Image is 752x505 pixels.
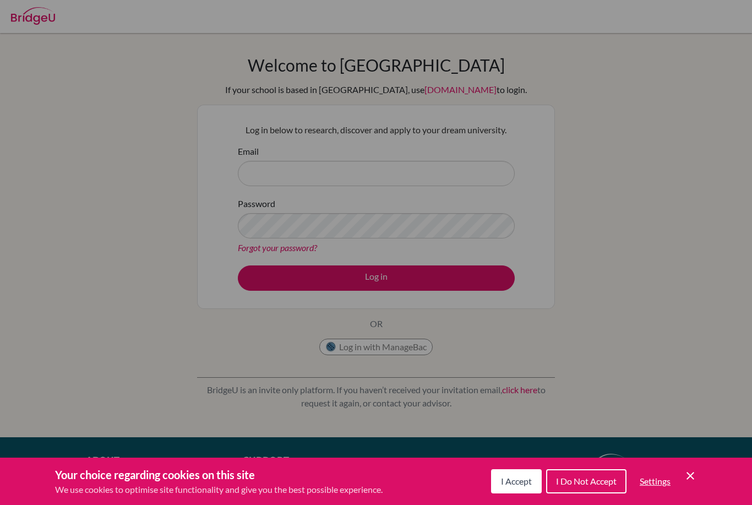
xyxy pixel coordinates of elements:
[55,466,383,483] h3: Your choice regarding cookies on this site
[546,469,626,493] button: I Do Not Accept
[556,476,617,486] span: I Do Not Accept
[684,469,697,482] button: Save and close
[640,476,671,486] span: Settings
[631,470,679,492] button: Settings
[55,483,383,496] p: We use cookies to optimise site functionality and give you the best possible experience.
[501,476,532,486] span: I Accept
[491,469,542,493] button: I Accept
